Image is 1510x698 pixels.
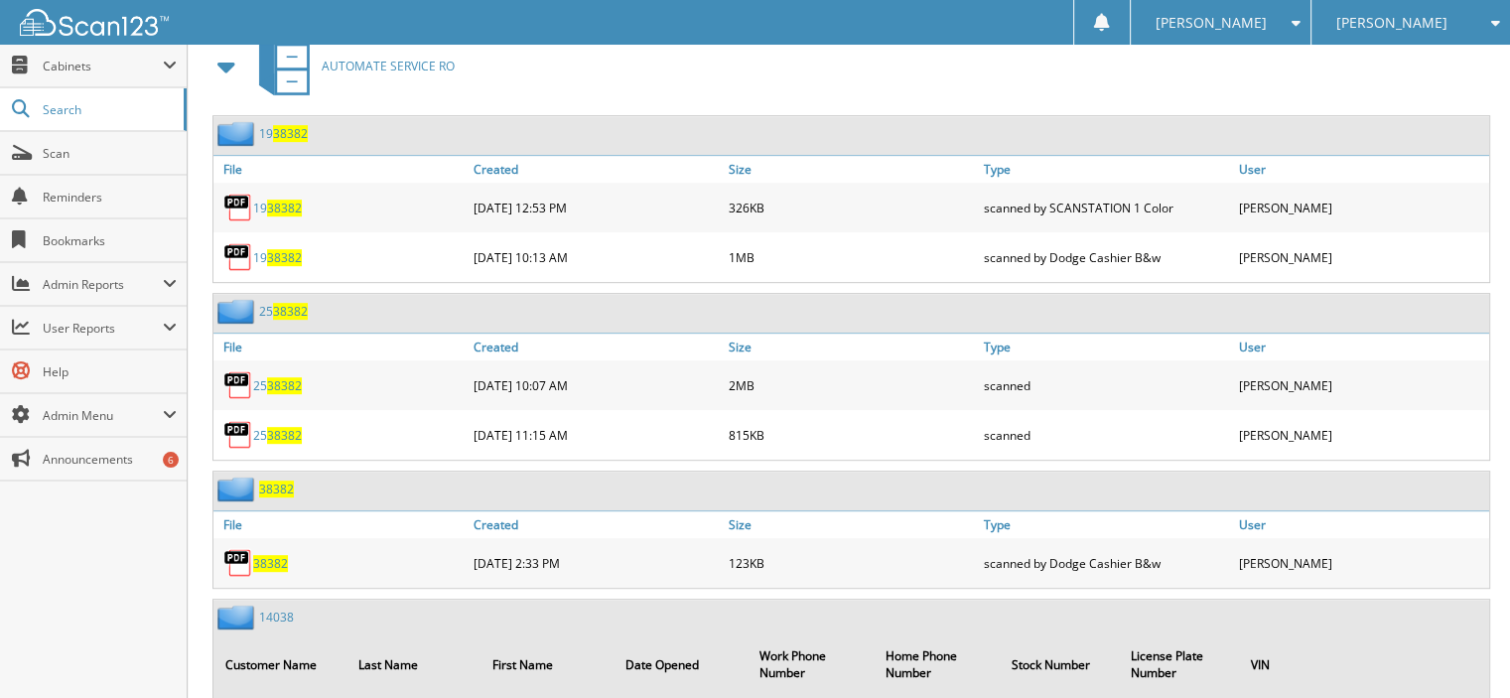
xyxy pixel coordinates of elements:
[979,415,1234,455] div: scanned
[259,481,294,497] a: 38382
[253,377,302,394] a: 2538382
[253,427,302,444] a: 2538382
[267,200,302,216] span: 38382
[223,548,253,578] img: PDF.png
[469,334,724,360] a: Created
[217,299,259,324] img: folder2.png
[1234,543,1489,583] div: [PERSON_NAME]
[482,635,614,693] th: First Name
[469,543,724,583] div: [DATE] 2:33 PM
[223,420,253,450] img: PDF.png
[43,101,174,118] span: Search
[1234,334,1489,360] a: User
[20,9,169,36] img: scan123-logo-white.svg
[43,320,163,337] span: User Reports
[217,477,259,501] img: folder2.png
[724,511,979,538] a: Size
[217,605,259,629] img: folder2.png
[979,334,1234,360] a: Type
[322,58,455,74] span: AUTOMATE SERVICE RO
[1234,156,1489,183] a: User
[1411,603,1510,698] iframe: Chat Widget
[267,427,302,444] span: 38382
[247,27,455,105] a: AUTOMATE SERVICE RO
[1156,17,1267,29] span: [PERSON_NAME]
[259,125,308,142] a: 1938382
[267,377,302,394] span: 38382
[1234,365,1489,405] div: [PERSON_NAME]
[223,242,253,272] img: PDF.png
[1234,237,1489,277] div: [PERSON_NAME]
[724,237,979,277] div: 1MB
[1002,635,1119,693] th: Stock Number
[469,237,724,277] div: [DATE] 10:13 AM
[43,276,163,293] span: Admin Reports
[724,365,979,405] div: 2MB
[876,635,1000,693] th: Home Phone Number
[469,365,724,405] div: [DATE] 10:07 AM
[253,249,302,266] a: 1938382
[213,156,469,183] a: File
[259,303,308,320] a: 2538382
[43,407,163,424] span: Admin Menu
[979,543,1234,583] div: scanned by Dodge Cashier B&w
[979,237,1234,277] div: scanned by Dodge Cashier B&w
[724,188,979,227] div: 326KB
[724,543,979,583] div: 123KB
[43,451,177,468] span: Announcements
[267,249,302,266] span: 38382
[273,125,308,142] span: 38382
[163,452,179,468] div: 6
[1234,511,1489,538] a: User
[979,511,1234,538] a: Type
[469,511,724,538] a: Created
[223,193,253,222] img: PDF.png
[215,635,346,693] th: Customer Name
[1336,17,1447,29] span: [PERSON_NAME]
[724,156,979,183] a: Size
[616,635,747,693] th: Date Opened
[259,609,294,626] a: 14038
[469,415,724,455] div: [DATE] 11:15 AM
[217,121,259,146] img: folder2.png
[979,156,1234,183] a: Type
[979,365,1234,405] div: scanned
[213,511,469,538] a: File
[469,188,724,227] div: [DATE] 12:53 PM
[253,200,302,216] a: 1938382
[1241,635,1487,693] th: VIN
[253,555,288,572] a: 38382
[273,303,308,320] span: 38382
[1121,635,1239,693] th: License Plate Number
[43,189,177,206] span: Reminders
[43,232,177,249] span: Bookmarks
[469,156,724,183] a: Created
[43,58,163,74] span: Cabinets
[979,188,1234,227] div: scanned by SCANSTATION 1 Color
[1234,188,1489,227] div: [PERSON_NAME]
[223,370,253,400] img: PDF.png
[1234,415,1489,455] div: [PERSON_NAME]
[213,334,469,360] a: File
[724,334,979,360] a: Size
[750,635,874,693] th: Work Phone Number
[348,635,480,693] th: Last Name
[724,415,979,455] div: 815KB
[43,145,177,162] span: Scan
[43,363,177,380] span: Help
